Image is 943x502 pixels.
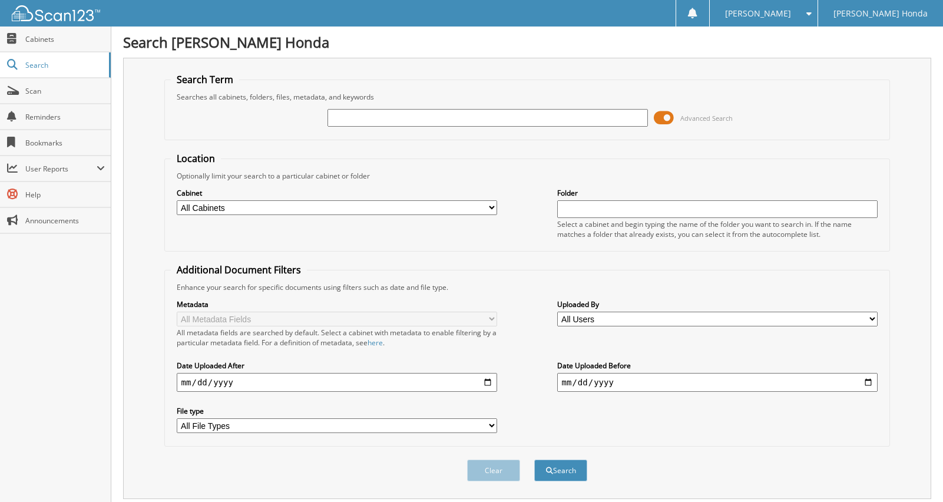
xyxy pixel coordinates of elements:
[171,92,884,102] div: Searches all cabinets, folders, files, metadata, and keywords
[25,216,105,226] span: Announcements
[123,32,931,52] h1: Search [PERSON_NAME] Honda
[725,10,791,17] span: [PERSON_NAME]
[171,263,307,276] legend: Additional Document Filters
[25,34,105,44] span: Cabinets
[467,460,520,481] button: Clear
[557,188,878,198] label: Folder
[177,406,498,416] label: File type
[171,152,221,165] legend: Location
[177,328,498,348] div: All metadata fields are searched by default. Select a cabinet with metadata to enable filtering b...
[368,338,383,348] a: here
[171,282,884,292] div: Enhance your search for specific documents using filters such as date and file type.
[177,361,498,371] label: Date Uploaded After
[557,373,878,392] input: end
[25,164,97,174] span: User Reports
[557,299,878,309] label: Uploaded By
[534,460,587,481] button: Search
[177,373,498,392] input: start
[25,112,105,122] span: Reminders
[177,299,498,309] label: Metadata
[25,86,105,96] span: Scan
[833,10,928,17] span: [PERSON_NAME] Honda
[177,188,498,198] label: Cabinet
[12,5,100,21] img: scan123-logo-white.svg
[557,219,878,239] div: Select a cabinet and begin typing the name of the folder you want to search in. If the name match...
[171,73,239,86] legend: Search Term
[25,190,105,200] span: Help
[680,114,733,123] span: Advanced Search
[557,361,878,371] label: Date Uploaded Before
[25,60,103,70] span: Search
[25,138,105,148] span: Bookmarks
[171,171,884,181] div: Optionally limit your search to a particular cabinet or folder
